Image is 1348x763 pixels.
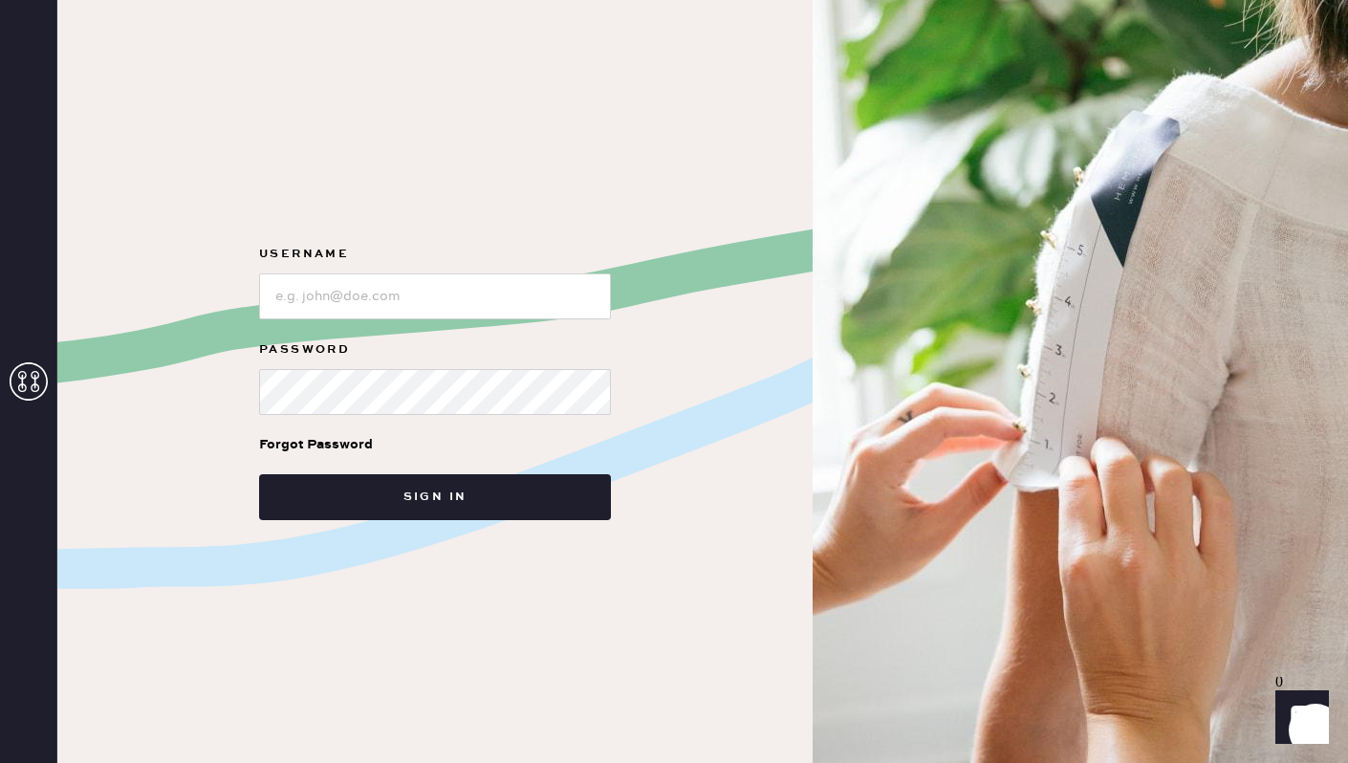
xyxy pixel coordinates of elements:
label: Username [259,243,611,266]
a: Forgot Password [259,415,373,474]
button: Sign in [259,474,611,520]
input: e.g. john@doe.com [259,273,611,319]
iframe: Front Chat [1257,677,1339,759]
label: Password [259,338,611,361]
div: Forgot Password [259,434,373,455]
